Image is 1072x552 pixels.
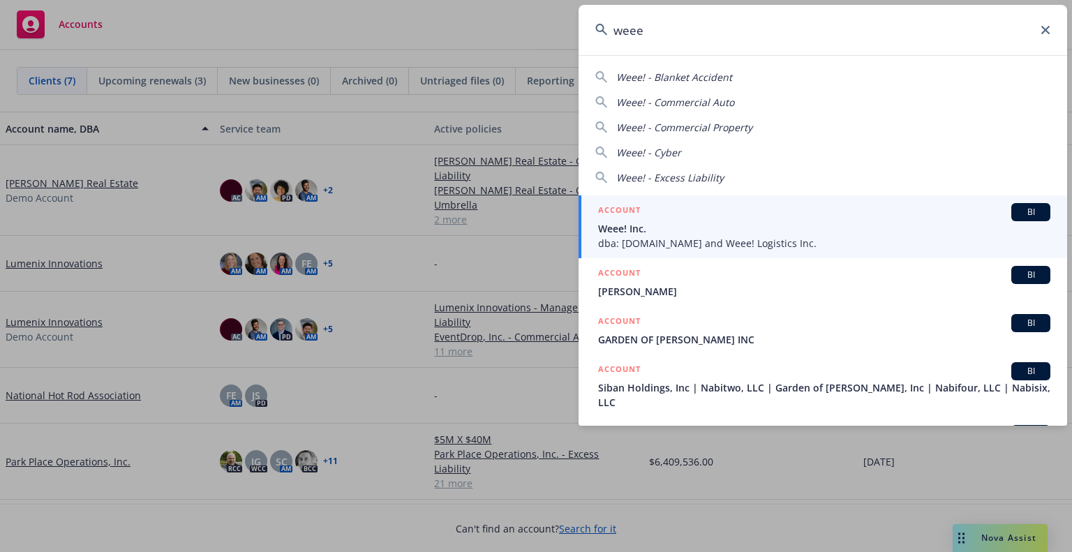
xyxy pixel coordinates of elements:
span: BI [1017,269,1045,281]
h5: ACCOUNT [598,314,641,331]
a: ACCOUNT [579,417,1067,465]
span: [PERSON_NAME] [598,284,1050,299]
a: ACCOUNTBISiban Holdings, Inc | Nabitwo, LLC | Garden of [PERSON_NAME], Inc | Nabifour, LLC | Nabi... [579,355,1067,417]
span: Siban Holdings, Inc | Nabitwo, LLC | Garden of [PERSON_NAME], Inc | Nabifour, LLC | Nabisix, LLC [598,380,1050,410]
input: Search... [579,5,1067,55]
span: BI [1017,365,1045,378]
h5: ACCOUNT [598,266,641,283]
span: Weee! - Commercial Property [616,121,752,134]
a: ACCOUNTBIWeee! Inc.dba: [DOMAIN_NAME] and Weee! Logistics Inc. [579,195,1067,258]
span: BI [1017,206,1045,218]
span: Weee! - Cyber [616,146,681,159]
span: Weee! Inc. [598,221,1050,236]
a: ACCOUNTBIGARDEN OF [PERSON_NAME] INC [579,306,1067,355]
span: Weee! - Commercial Auto [616,96,734,109]
span: GARDEN OF [PERSON_NAME] INC [598,332,1050,347]
span: Weee! - Excess Liability [616,171,724,184]
span: BI [1017,317,1045,329]
h5: ACCOUNT [598,425,641,442]
h5: ACCOUNT [598,203,641,220]
span: dba: [DOMAIN_NAME] and Weee! Logistics Inc. [598,236,1050,251]
a: ACCOUNTBI[PERSON_NAME] [579,258,1067,306]
span: Weee! - Blanket Accident [616,70,732,84]
h5: ACCOUNT [598,362,641,379]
